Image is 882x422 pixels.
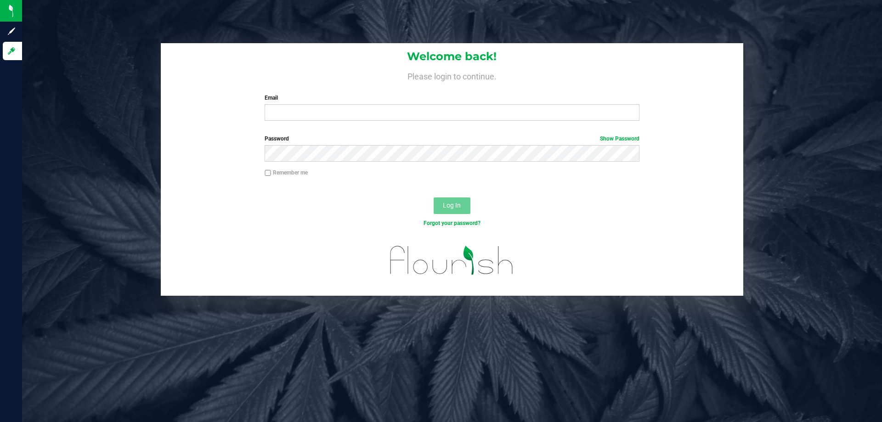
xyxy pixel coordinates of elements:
[265,135,289,142] span: Password
[7,46,16,56] inline-svg: Log in
[434,197,470,214] button: Log In
[424,220,481,226] a: Forgot your password?
[443,202,461,209] span: Log In
[161,70,743,81] h4: Please login to continue.
[265,170,271,176] input: Remember me
[161,51,743,62] h1: Welcome back!
[265,94,639,102] label: Email
[265,169,308,177] label: Remember me
[7,27,16,36] inline-svg: Sign up
[600,135,639,142] a: Show Password
[379,237,525,284] img: flourish_logo.svg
